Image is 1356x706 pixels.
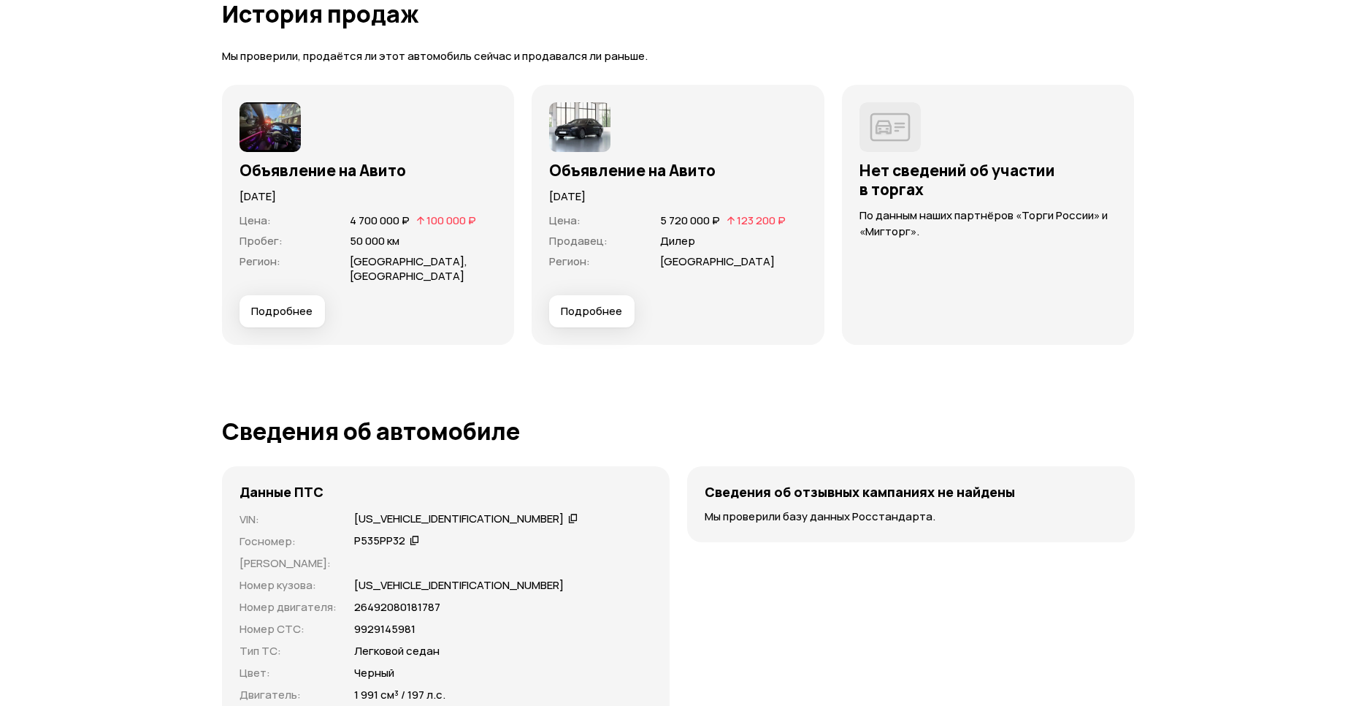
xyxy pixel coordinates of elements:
[240,161,497,180] h3: Объявление на Авито
[251,304,313,319] span: Подробнее
[549,295,635,327] button: Подробнее
[354,599,440,615] p: 26492080181787
[561,304,622,319] span: Подробнее
[549,189,807,205] p: [DATE]
[350,254,467,284] span: [GEOGRAPHIC_DATA], [GEOGRAPHIC_DATA]
[426,213,476,228] span: 100 000 ₽
[240,599,337,615] p: Номер двигателя :
[222,49,1135,64] p: Мы проверили, продаётся ли этот автомобиль сейчас и продавался ли раньше.
[549,233,608,248] span: Продавец :
[240,213,271,228] span: Цена :
[350,233,399,248] span: 50 000 км
[354,687,445,703] p: 1 991 см³ / 197 л.с.
[354,512,564,527] div: [US_VEHICLE_IDENTIFICATION_NUMBER]
[350,213,410,228] span: 4 700 000 ₽
[549,213,581,228] span: Цена :
[240,254,280,269] span: Регион :
[354,577,564,593] p: [US_VEHICLE_IDENTIFICATION_NUMBER]
[660,254,775,269] span: [GEOGRAPHIC_DATA]
[859,161,1117,199] h3: Нет сведений об участии в торгах
[549,254,590,269] span: Регион :
[240,512,337,528] p: VIN :
[660,233,695,248] span: Дилер
[240,534,337,550] p: Госномер :
[354,643,440,659] p: Легковой седан
[240,643,337,659] p: Тип ТС :
[222,1,1135,27] h1: История продаж
[240,233,283,248] span: Пробег :
[240,295,325,327] button: Подробнее
[240,555,337,572] p: [PERSON_NAME] :
[705,509,1117,525] p: Мы проверили базу данных Росстандарта.
[660,213,720,228] span: 5 720 000 ₽
[737,213,786,228] span: 123 200 ₽
[240,621,337,637] p: Номер СТС :
[705,484,1015,500] h4: Сведения об отзывных кампаниях не найдены
[549,161,807,180] h3: Объявление на Авито
[354,665,394,681] p: Черный
[240,577,337,593] p: Номер кузова :
[354,621,415,637] p: 9929145981
[240,687,337,703] p: Двигатель :
[240,189,497,205] p: [DATE]
[354,534,405,549] div: Р535РР32
[859,208,1117,240] p: По данным наших партнёров «Торги России» и «Мигторг».
[240,484,323,500] h4: Данные ПТС
[222,418,1135,444] h1: Сведения об автомобиле
[240,665,337,681] p: Цвет :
